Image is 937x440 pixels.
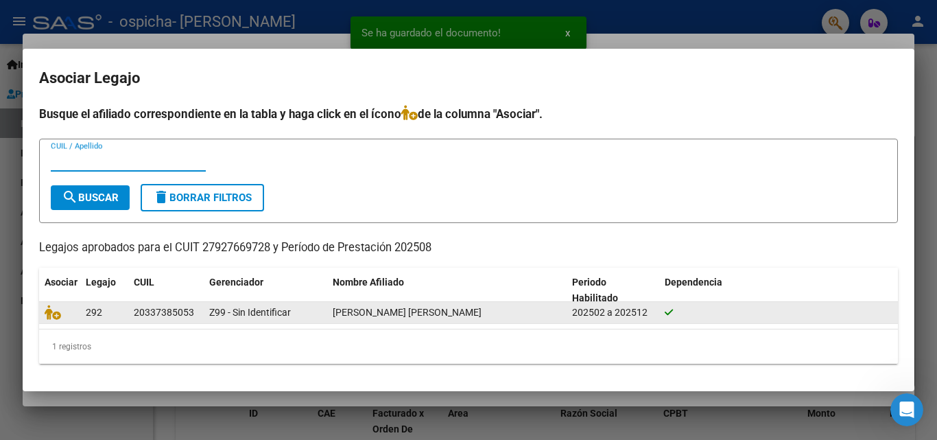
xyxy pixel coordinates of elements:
[327,268,567,313] datatable-header-cell: Nombre Afiliado
[80,268,128,313] datatable-header-cell: Legajo
[209,307,291,318] span: Z99 - Sin Identificar
[204,268,327,313] datatable-header-cell: Gerenciador
[153,192,252,204] span: Borrar Filtros
[134,305,194,321] div: 20337385053
[45,277,78,288] span: Asociar
[86,277,116,288] span: Legajo
[86,307,102,318] span: 292
[333,277,404,288] span: Nombre Afiliado
[209,277,263,288] span: Gerenciador
[890,393,923,426] iframe: Intercom live chat
[39,65,898,91] h2: Asociar Legajo
[62,189,78,205] mat-icon: search
[572,305,654,321] div: 202502 a 202512
[128,268,204,313] datatable-header-cell: CUIL
[39,105,898,123] h4: Busque el afiliado correspondiente en la tabla y haga click en el ícono de la columna "Asociar".
[572,277,618,303] span: Periodo Habilitado
[567,268,659,313] datatable-header-cell: Periodo Habilitado
[51,185,130,210] button: Buscar
[39,329,898,364] div: 1 registros
[39,240,898,257] p: Legajos aprobados para el CUIT 27927669728 y Período de Prestación 202508
[141,184,264,211] button: Borrar Filtros
[659,268,899,313] datatable-header-cell: Dependencia
[62,192,119,204] span: Buscar
[134,277,154,288] span: CUIL
[153,189,169,205] mat-icon: delete
[39,268,80,313] datatable-header-cell: Asociar
[333,307,482,318] span: PEREZ DAVID ARIEL
[665,277,722,288] span: Dependencia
